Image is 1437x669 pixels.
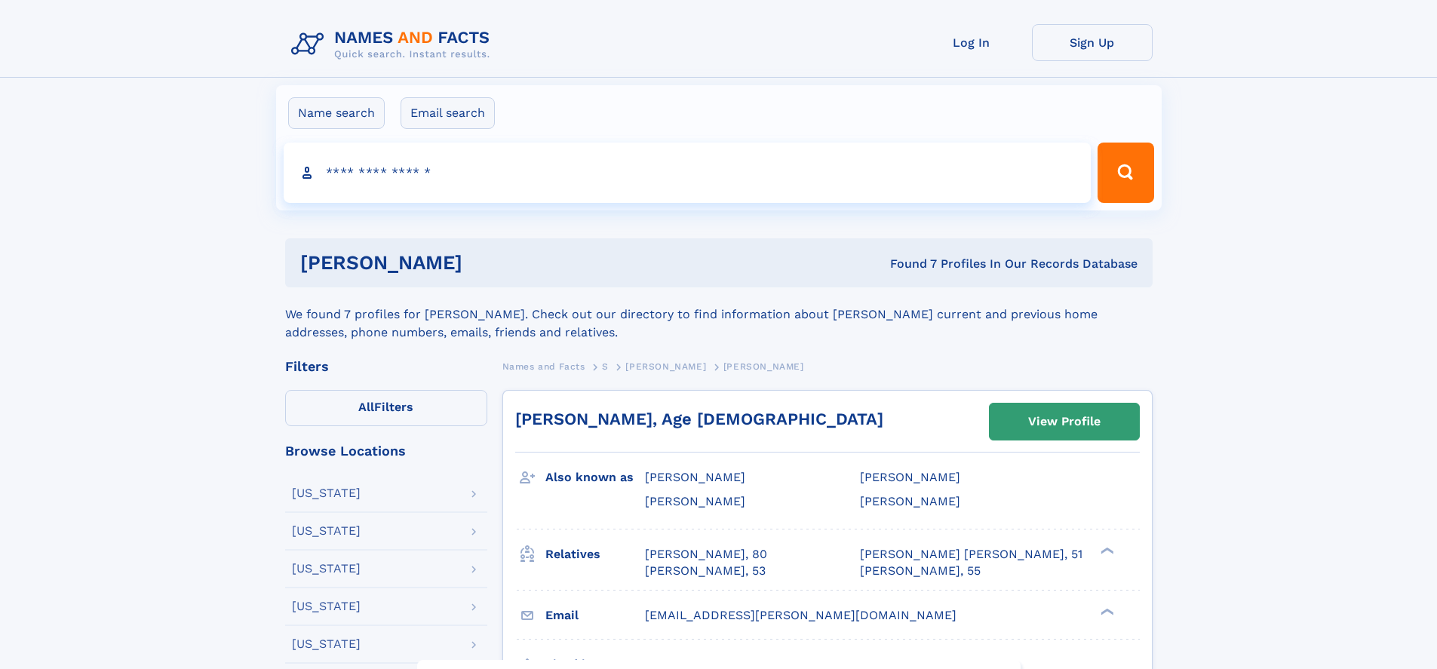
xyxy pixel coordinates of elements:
[401,97,495,129] label: Email search
[1028,404,1101,439] div: View Profile
[292,600,361,612] div: [US_STATE]
[602,361,609,372] span: S
[300,253,677,272] h1: [PERSON_NAME]
[285,390,487,426] label: Filters
[545,542,645,567] h3: Relatives
[545,603,645,628] h3: Email
[285,287,1153,342] div: We found 7 profiles for [PERSON_NAME]. Check out our directory to find information about [PERSON_...
[292,525,361,537] div: [US_STATE]
[860,563,981,579] a: [PERSON_NAME], 55
[284,143,1092,203] input: search input
[1032,24,1153,61] a: Sign Up
[860,470,960,484] span: [PERSON_NAME]
[990,404,1139,440] a: View Profile
[645,608,956,622] span: [EMAIL_ADDRESS][PERSON_NAME][DOMAIN_NAME]
[285,444,487,458] div: Browse Locations
[645,470,745,484] span: [PERSON_NAME]
[502,357,585,376] a: Names and Facts
[292,563,361,575] div: [US_STATE]
[645,563,766,579] a: [PERSON_NAME], 53
[285,24,502,65] img: Logo Names and Facts
[645,546,767,563] a: [PERSON_NAME], 80
[288,97,385,129] label: Name search
[602,357,609,376] a: S
[515,410,883,428] a: [PERSON_NAME], Age [DEMOGRAPHIC_DATA]
[911,24,1032,61] a: Log In
[1097,606,1115,616] div: ❯
[645,494,745,508] span: [PERSON_NAME]
[292,487,361,499] div: [US_STATE]
[545,465,645,490] h3: Also known as
[1098,143,1153,203] button: Search Button
[1097,545,1115,555] div: ❯
[860,494,960,508] span: [PERSON_NAME]
[625,361,706,372] span: [PERSON_NAME]
[860,546,1082,563] a: [PERSON_NAME] [PERSON_NAME], 51
[723,361,804,372] span: [PERSON_NAME]
[292,638,361,650] div: [US_STATE]
[358,400,374,414] span: All
[285,360,487,373] div: Filters
[676,256,1138,272] div: Found 7 Profiles In Our Records Database
[625,357,706,376] a: [PERSON_NAME]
